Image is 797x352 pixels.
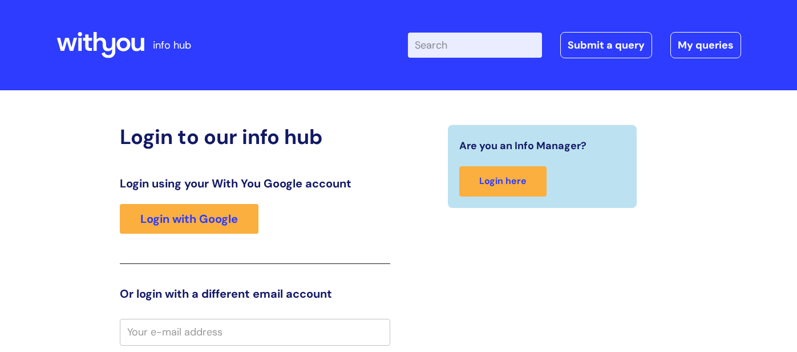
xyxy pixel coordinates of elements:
[120,287,390,301] h3: Or login with a different email account
[120,177,390,190] h3: Login using your With You Google account
[670,32,741,58] a: My queries
[408,33,542,58] input: Search
[459,137,586,155] span: Are you an Info Manager?
[459,166,547,197] a: Login here
[120,125,390,149] h2: Login to our info hub
[153,36,191,54] p: info hub
[120,319,390,345] input: Your e-mail address
[560,32,652,58] a: Submit a query
[120,204,258,234] a: Login with Google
